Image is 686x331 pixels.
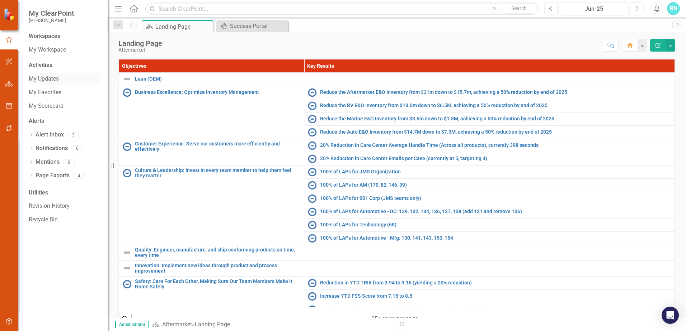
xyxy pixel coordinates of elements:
img: Not Started [308,141,316,150]
img: Not Started [308,221,316,229]
a: My Favorites [29,88,100,97]
a: Business Excellence: Optimize Inventory Management [135,90,300,95]
td: Double-Click to Edit Right Click for Context Menu [119,260,304,276]
a: Reduce the Marine E&O Inventory from $3.6m down to $1.8M, achieving a 50% reduction by end of 2025. [320,116,671,121]
td: Double-Click to Edit Right Click for Context Menu [304,192,675,205]
a: Quality: Engineer, manufacture, and ship conforming products on time, every time [135,247,300,258]
a: Culture & Leadership: Invest in every team member to help them feel they matter [135,168,300,179]
div: 0 [63,159,75,165]
a: Lean (OEM) [135,76,300,82]
a: Customer Experience: Serve our customers more efficiently and effectively [135,141,300,152]
a: 100% of LAPs for AM (170, 82, 146, 39) [320,182,671,188]
div: Alerts [29,117,100,125]
td: Double-Click to Edit Right Click for Context Menu [304,179,675,192]
a: Reduction in YTD TRIR from 3.94 to 3.16 (yielding a 20% reduction) [320,280,671,286]
img: Not Started [123,142,131,151]
td: Double-Click to Edit Right Click for Context Menu [119,276,304,329]
button: RN [667,2,680,15]
td: Double-Click to Edit Right Click for Context Menu [304,139,675,152]
td: Double-Click to Edit Right Click for Context Menu [304,219,675,232]
img: Not Started [308,234,316,243]
img: Not Started [308,292,316,301]
span: My ClearPoint [29,9,74,18]
a: Alert Inbox [36,131,64,139]
div: 0 [71,145,83,152]
div: 4 [73,173,85,179]
td: Double-Click to Edit Right Click for Context Menu [304,126,675,139]
div: Landing Page [195,321,230,328]
button: Search [501,4,537,14]
td: Double-Click to Edit Right Click for Context Menu [304,205,675,219]
div: Aftermarket [118,47,162,53]
td: Double-Click to Edit Right Click for Context Menu [304,276,675,289]
img: ClearPoint Strategy [4,8,16,20]
a: 20% Reduction in Care Center Emails per Case (currently at 5, targeting 4) [320,156,671,161]
img: Not Started [308,115,316,123]
a: Increase YTD FSS Score from 7.15 to 8.5 [320,293,671,299]
img: Not Started [308,207,316,216]
a: Recycle Bin [29,216,100,224]
td: Double-Click to Edit Right Click for Context Menu [119,165,304,245]
span: Search [511,5,527,11]
a: Mentions [36,158,60,166]
div: Landing Page [155,22,212,31]
img: Not Started [308,128,316,136]
a: Page Exports [36,172,70,180]
td: Double-Click to Edit Right Click for Context Menu [119,73,304,86]
td: Double-Click to Edit Right Click for Context Menu [304,232,675,245]
a: Reduce the Auto E&O Inventory from $14.7M down to $7.3M, achieving a 50% reduction by end of 2025 [320,129,671,135]
a: Success Portal [218,21,286,30]
div: Landing Page [118,39,162,47]
div: 3 [67,132,79,138]
a: My Updates [29,75,100,83]
td: Double-Click to Edit Right Click for Context Menu [304,303,675,316]
a: 100% of LAPs for Automotive - Mfg: 130, 141, 143, 153, 154 [320,235,671,241]
td: Double-Click to Edit Right Click for Context Menu [304,289,675,303]
input: Search ClearPoint... [145,3,539,15]
td: Double-Click to Edit Right Click for Context Menu [304,152,675,165]
img: Not Started [308,154,316,163]
div: Activities [29,61,100,69]
a: 20% Reduction in Care Center Average Handle Time (Across all products), currently 398 seconds [320,143,671,148]
a: 100% of LAPs for 001 Corp (JMS teams only) [320,196,671,201]
img: Not Defined [123,75,131,83]
div: Open Intercom Messenger [662,307,679,324]
a: My Scorecard [29,102,100,110]
a: Reduce the Aftermarket E&O Inventory from $31m down to $15.7m, achieving a 50% reduction by end o... [320,90,671,95]
a: Innovation: Implement new ideas through product and process improvement [135,263,300,274]
a: 100% of LAPs for Automotive - DC: 129, 132, 134, 136, 137, 138 (add 131 and remove 136) [320,209,671,214]
div: Success Portal [230,21,286,30]
td: Double-Click to Edit Right Click for Context Menu [119,245,304,261]
img: Not Started [308,168,316,176]
td: Double-Click to Edit Right Click for Context Menu [119,139,304,165]
button: Jun-25 [560,2,628,15]
a: 100% of LAPs for Technology (68) [320,222,671,227]
img: Not Started [308,194,316,203]
div: Utilities [29,189,100,197]
td: Double-Click to Edit Right Click for Context Menu [304,86,675,99]
td: Double-Click to Edit Right Click for Context Menu [119,86,304,139]
td: Double-Click to Edit Right Click for Context Menu [304,165,675,179]
img: Not Started [308,305,316,314]
div: » [152,321,391,329]
a: My Workspace [29,46,100,54]
img: Not Started [308,279,316,287]
div: Workspaces [29,32,60,40]
img: Not Started [123,88,131,97]
td: Double-Click to Edit Right Click for Context Menu [304,99,675,112]
img: Not Started [308,101,316,110]
img: Not Started [308,88,316,97]
a: Reduce the RV E&O Inventory from $13.0m down to $6.5M, achieving a 50% reduction by end of 2025 [320,103,671,108]
a: Notifications [36,144,68,153]
a: Reduce WC YTD [MEDICAL_DATA] Injuries from 41 to 33 (20% reduction) [320,307,671,312]
a: Safety: Care For Each Other, Making Sure Our Team Members Make it Home Safely [135,279,300,290]
img: Not Started [123,169,131,177]
td: Double-Click to Edit Right Click for Context Menu [304,112,675,126]
small: [PERSON_NAME] [29,18,74,23]
img: Not Defined [123,264,131,273]
img: Not Started [308,181,316,190]
div: Jun-25 [562,5,626,13]
span: Administrator [115,321,149,328]
a: Revision History [29,202,100,210]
